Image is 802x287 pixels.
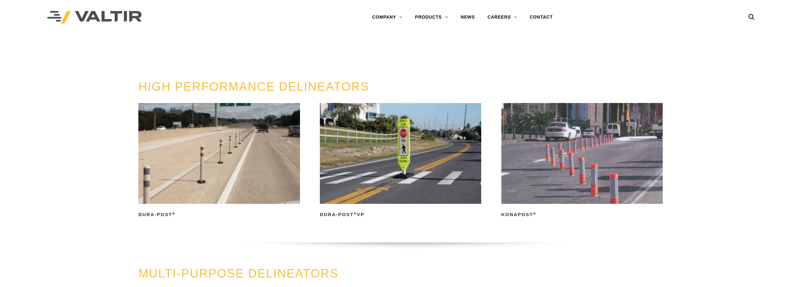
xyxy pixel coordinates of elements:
[523,11,559,24] a: CONTACT
[172,212,175,215] sup: ®
[354,212,357,215] sup: ®
[481,11,523,24] a: CAREERS
[366,11,409,24] a: COMPANY
[533,212,536,215] sup: ®
[138,267,338,280] a: MULTI-PURPOSE DELINEATORS
[501,103,663,220] a: KonaPost®
[138,103,300,220] a: Dura-Post®
[47,11,142,24] img: Valtir
[320,103,481,220] a: Dura-Post®VP
[138,210,300,220] h2: Dura-Post
[320,210,481,220] h2: Dura-Post VP
[409,11,454,24] a: PRODUCTS
[138,80,369,93] a: HIGH PERFORMANCE DELINEATORS
[454,11,481,24] a: NEWS
[501,210,663,220] h2: KonaPost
